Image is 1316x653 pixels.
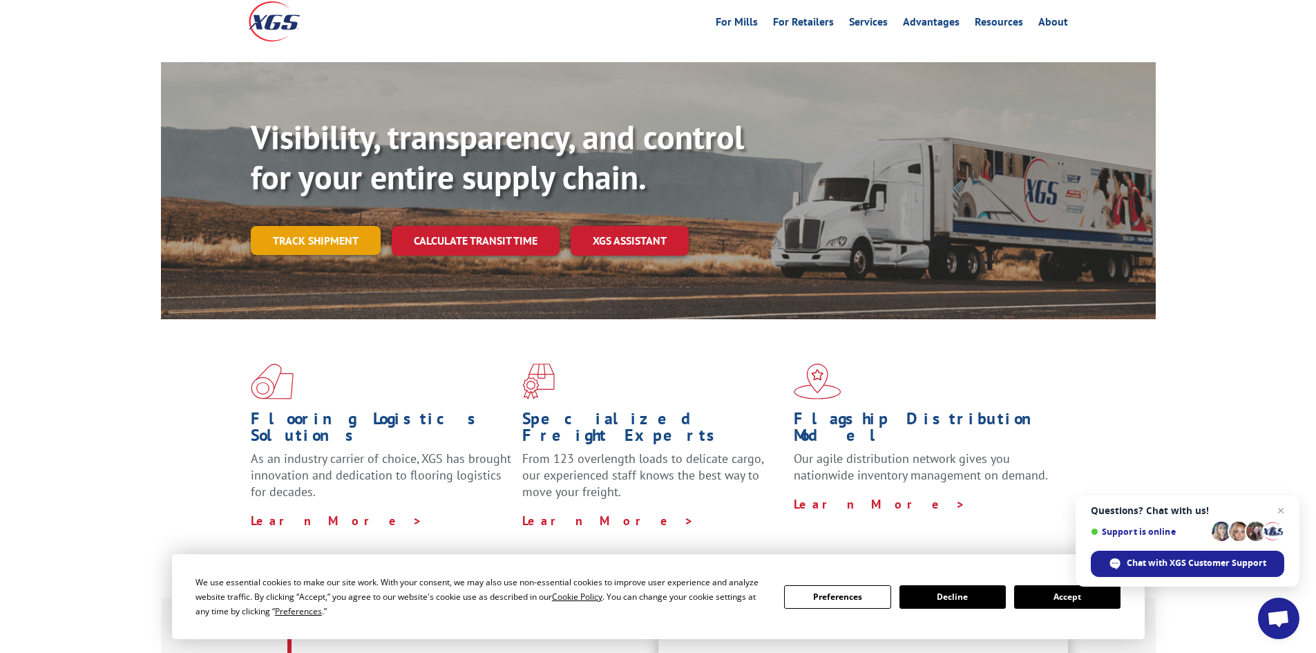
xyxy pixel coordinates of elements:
a: Calculate transit time [392,226,560,256]
div: We use essential cookies to make our site work. With your consent, we may also use non-essential ... [196,575,767,618]
span: Our agile distribution network gives you nationwide inventory management on demand. [794,451,1048,483]
a: For Mills [716,17,758,32]
img: xgs-icon-total-supply-chain-intelligence-red [251,363,294,399]
a: Learn More > [251,513,423,529]
img: xgs-icon-flagship-distribution-model-red [794,363,841,399]
div: Cookie Consent Prompt [172,554,1145,639]
div: Open chat [1258,598,1299,639]
a: Services [849,17,888,32]
a: XGS ASSISTANT [571,226,689,256]
a: About [1038,17,1068,32]
a: Learn More > [794,496,966,512]
p: From 123 overlength loads to delicate cargo, our experienced staff knows the best way to move you... [522,451,783,512]
span: As an industry carrier of choice, XGS has brought innovation and dedication to flooring logistics... [251,451,511,500]
span: Close chat [1272,502,1289,519]
span: Chat with XGS Customer Support [1127,557,1266,569]
a: Advantages [903,17,960,32]
img: xgs-icon-focused-on-flooring-red [522,363,555,399]
b: Visibility, transparency, and control for your entire supply chain. [251,115,744,198]
h1: Flagship Distribution Model [794,410,1055,451]
button: Preferences [784,585,890,609]
span: Preferences [275,605,322,617]
div: Chat with XGS Customer Support [1091,551,1284,577]
button: Accept [1014,585,1120,609]
span: Support is online [1091,527,1207,537]
h1: Flooring Logistics Solutions [251,410,512,451]
span: Questions? Chat with us! [1091,505,1284,516]
a: Learn More > [522,513,694,529]
button: Decline [899,585,1006,609]
span: Cookie Policy [552,591,602,603]
h1: Specialized Freight Experts [522,410,783,451]
a: Resources [975,17,1023,32]
a: For Retailers [773,17,834,32]
a: Track shipment [251,226,381,255]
